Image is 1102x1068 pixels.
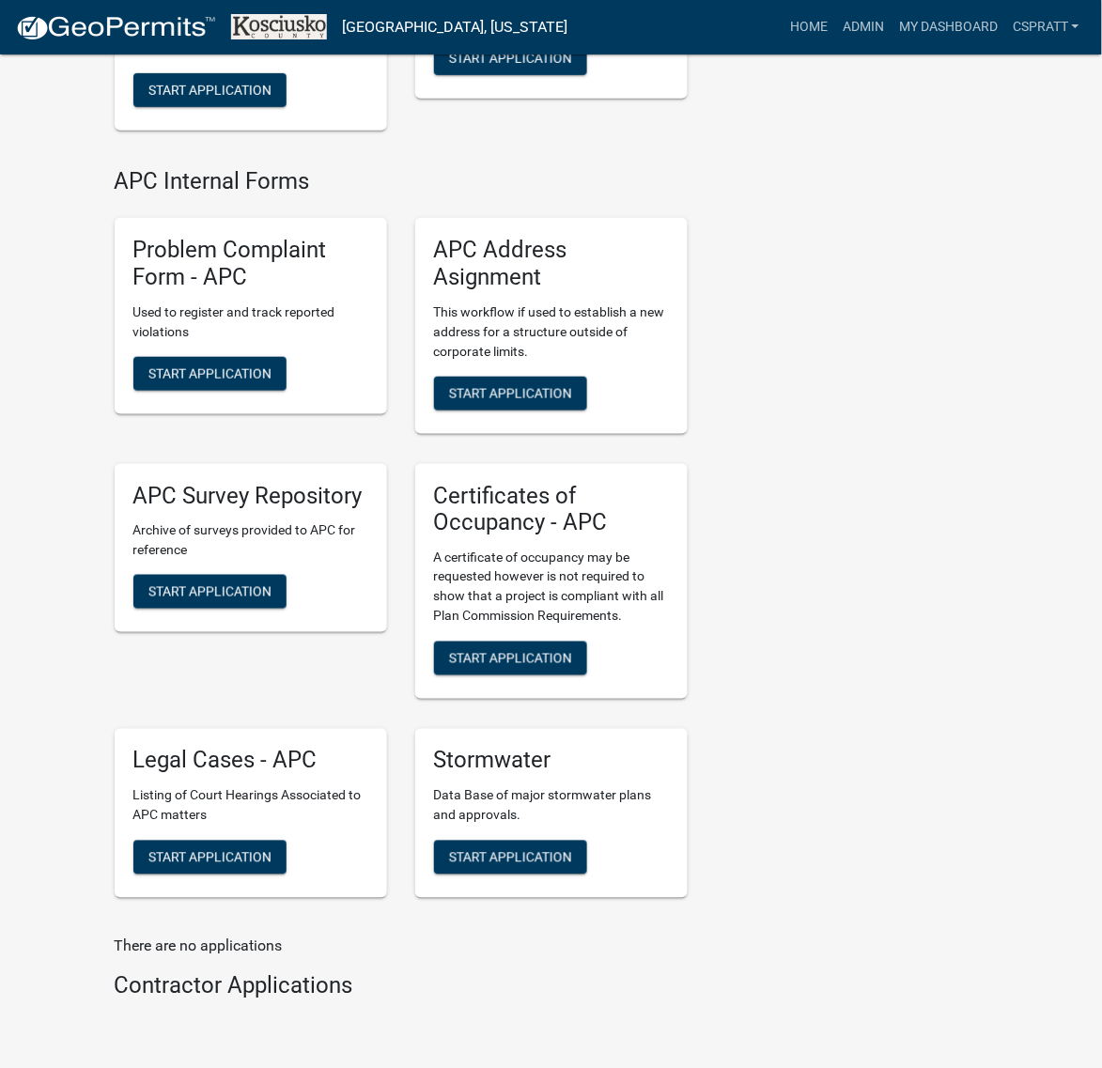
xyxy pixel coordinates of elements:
p: Used to register and track reported violations [133,302,368,342]
button: Start Application [434,642,587,675]
span: Start Application [449,651,572,666]
button: Start Application [133,575,287,609]
span: Start Application [148,83,272,98]
button: Start Application [133,357,287,391]
button: Start Application [434,377,587,410]
p: Archive of surveys provided to APC for reference [133,520,368,560]
img: Kosciusko County, Indiana [231,14,327,39]
a: Admin [835,9,892,45]
button: Start Application [133,841,287,875]
p: Data Base of major stormwater plans and approvals. [434,786,669,826]
a: cspratt [1005,9,1087,45]
wm-workflow-list-section: Contractor Applications [115,973,688,1008]
p: A certificate of occupancy may be requested however is not required to show that a project is com... [434,548,669,627]
p: Listing of Court Hearings Associated to APC matters [133,786,368,826]
span: Start Application [148,365,272,380]
a: Home [783,9,835,45]
h5: Stormwater [434,748,669,775]
h5: APC Survey Repository [133,483,368,510]
h5: Legal Cases - APC [133,748,368,775]
p: This workflow if used to establish a new address for a structure outside of corporate limits. [434,302,669,362]
button: Start Application [434,41,587,75]
a: [GEOGRAPHIC_DATA], [US_STATE] [342,11,567,43]
h4: Contractor Applications [115,973,688,1000]
button: Start Application [133,73,287,107]
h5: APC Address Asignment [434,237,669,291]
span: Start Application [148,584,272,599]
span: Start Application [449,849,572,864]
button: Start Application [434,841,587,875]
a: My Dashboard [892,9,1005,45]
span: Start Application [449,385,572,400]
span: Start Application [449,50,572,65]
h5: Problem Complaint Form - APC [133,237,368,291]
span: Start Application [148,849,272,864]
p: There are no applications [115,936,688,958]
h5: Certificates of Occupancy - APC [434,483,669,537]
h4: APC Internal Forms [115,168,688,195]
